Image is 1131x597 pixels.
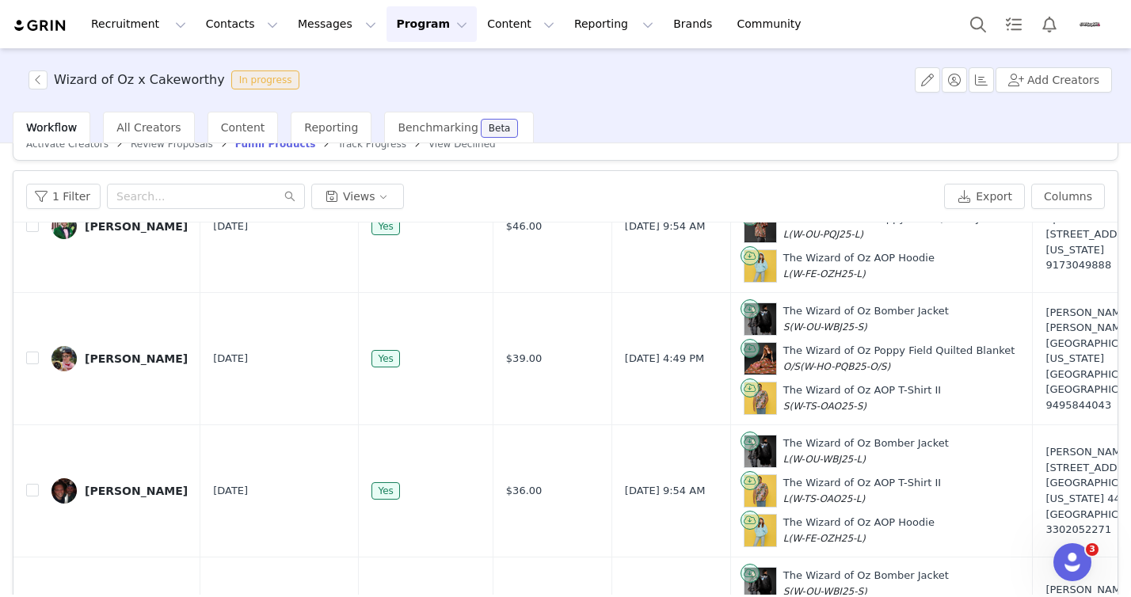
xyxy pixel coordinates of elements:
input: Search... [107,184,305,209]
span: Track Progress [337,139,406,150]
span: (W-HO-PQB25-O/S) [800,361,890,372]
img: Product Image [744,515,776,546]
div: The Wizard of Oz AOP Hoodie [783,515,935,546]
div: The Wizard of Oz Bomber Jacket [783,303,949,334]
span: S [783,586,790,597]
span: All Creators [116,121,181,134]
h3: Wizard of Oz x Cakeworthy [54,70,225,89]
span: (W-OU-WBJ25-L) [789,454,866,465]
span: (W-TS-OAO25-S) [789,401,866,412]
img: d1c51b8f-0dea-40ec-a327-9405991b167f.png [1077,12,1102,37]
span: Activate Creators [26,139,109,150]
span: L [783,268,789,279]
button: Search [961,6,996,42]
div: The Wizard of Oz AOP T-Shirt II [783,475,941,506]
span: [DATE] 9:54 AM [625,219,706,234]
span: In progress [231,70,300,89]
span: S [783,401,790,412]
div: [PERSON_NAME] [85,485,188,497]
div: The Wizard of Oz Poppy Field Quilted Blanket [783,343,1015,374]
div: Beta [489,124,511,133]
span: Yes [371,482,399,500]
span: (W-FE-OZH25-L) [789,533,866,544]
button: Recruitment [82,6,196,42]
a: [PERSON_NAME] [51,478,188,504]
img: Product Image [744,303,776,335]
span: O/S [783,361,800,372]
span: L [783,229,789,240]
a: Tasks [996,6,1031,42]
span: S [783,321,790,333]
span: Benchmarking [398,121,478,134]
div: The Wizard of Oz Bomber Jacket [783,435,949,466]
i: icon: search [284,191,295,202]
button: Program [387,6,477,42]
img: ad93d81b-92bc-4eee-930f-e143b9288814--s.jpg [51,346,77,371]
span: Yes [371,350,399,367]
button: Profile [1068,12,1118,37]
button: Add Creators [996,67,1112,93]
img: Product Image [744,250,776,282]
span: [DATE] [213,483,248,499]
img: Product Image [744,475,776,507]
button: Reporting [565,6,663,42]
a: [PERSON_NAME] [51,346,188,371]
span: View Declined [428,139,496,150]
img: grin logo [13,18,68,33]
a: [PERSON_NAME] [51,214,188,239]
span: Content [221,121,265,134]
a: Brands [664,6,726,42]
span: Fulfill Products [235,139,316,150]
iframe: Intercom live chat [1053,543,1091,581]
a: Community [728,6,818,42]
span: [DATE] 4:49 PM [625,351,704,367]
button: Views [311,184,404,209]
button: Contacts [196,6,288,42]
button: Columns [1031,184,1105,209]
div: The Wizard of Oz Poppy Field Quilted Jacket [783,211,1007,241]
span: $46.00 [506,219,543,234]
span: Yes [371,218,399,235]
div: [PERSON_NAME] [85,352,188,365]
span: (W-OU-PQJ25-L) [789,229,863,240]
span: Workflow [26,121,77,134]
span: 3 [1086,543,1099,556]
span: [DATE] [213,219,248,234]
span: $36.00 [506,483,543,499]
img: Product Image [744,435,776,467]
button: 1 Filter [26,184,101,209]
span: L [783,493,789,504]
img: Product Image [744,343,776,375]
img: 82a66595-95d5-4dd6-adaa-8cec0aa73d8d.jpg [51,478,77,504]
img: Product Image [744,211,776,242]
button: Notifications [1032,6,1067,42]
span: L [783,454,789,465]
span: Review Proposals [131,139,213,150]
button: Export [944,184,1025,209]
span: Reporting [304,121,358,134]
div: The Wizard of Oz AOP T-Shirt II [783,382,941,413]
button: Content [478,6,564,42]
span: [DATE] 9:54 AM [625,483,706,499]
span: $39.00 [506,351,543,367]
span: (W-OU-WBJ25-S) [789,586,866,597]
div: [PERSON_NAME] [85,220,188,233]
span: [object Object] [29,70,306,89]
img: 13fbb2b9-9426-4983-b457-2a79d8737ad3.jpg [51,214,77,239]
img: Product Image [744,382,776,414]
div: The Wizard of Oz AOP Hoodie [783,250,935,281]
span: (W-TS-OAO25-L) [789,493,866,504]
span: (W-FE-OZH25-L) [789,268,866,279]
span: [DATE] [213,351,248,367]
span: L [783,533,789,544]
span: (W-OU-WBJ25-S) [789,321,866,333]
button: Messages [288,6,386,42]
